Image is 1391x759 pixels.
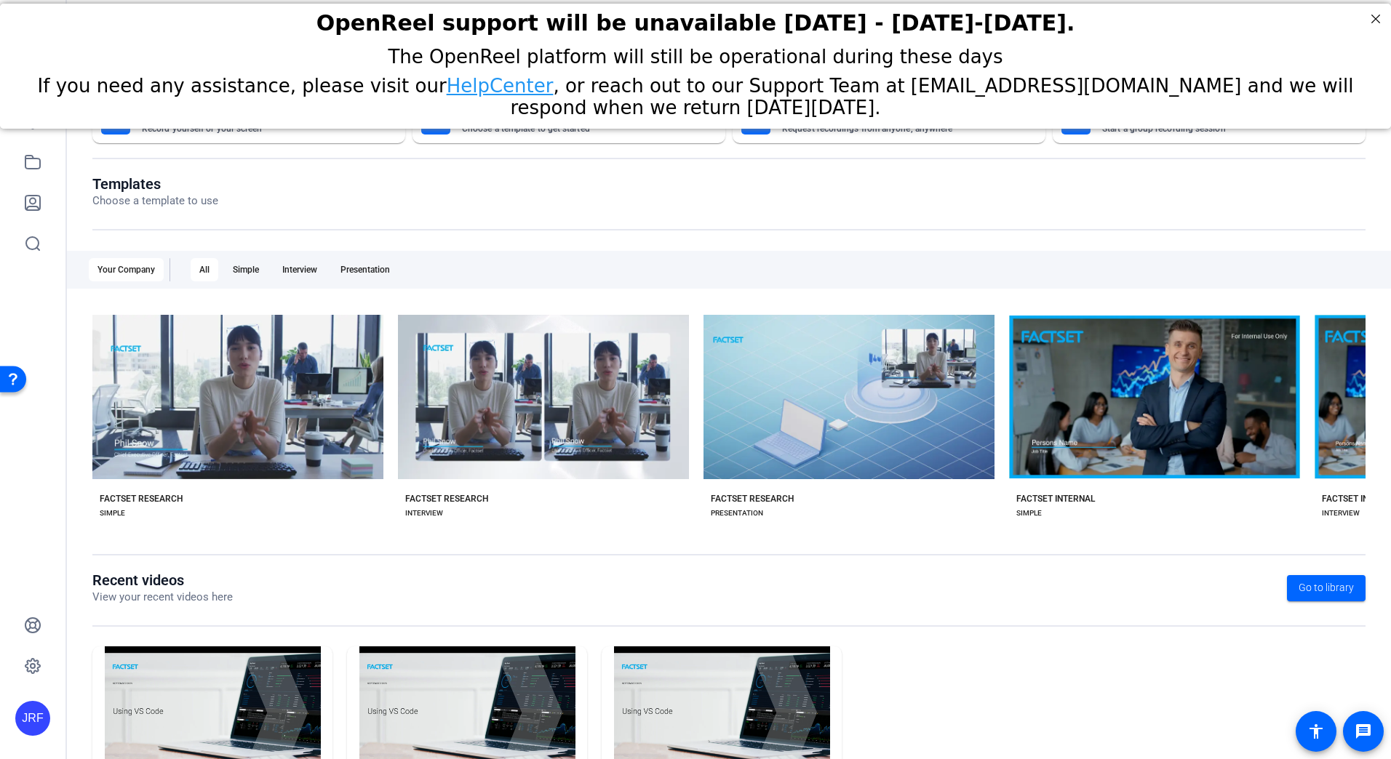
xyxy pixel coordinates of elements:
[1355,723,1372,740] mat-icon: message
[388,42,1003,64] span: The OpenReel platform will still be operational during these days
[89,258,164,281] div: Your Company
[405,493,489,505] div: FACTSET RESEARCH
[1366,6,1385,25] div: Close Step
[100,493,183,505] div: FACTSET RESEARCH
[462,124,693,133] mat-card-subtitle: Choose a template to get started
[1016,507,1042,519] div: SIMPLE
[711,493,794,505] div: FACTSET RESEARCH
[274,258,326,281] div: Interview
[447,71,554,93] a: HelpCenter
[92,571,233,589] h1: Recent videos
[1102,124,1334,133] mat-card-subtitle: Start a group recording session
[38,71,1354,115] span: If you need any assistance, please visit our , or reach out to our Support Team at [EMAIL_ADDRESS...
[92,193,218,209] p: Choose a template to use
[405,507,443,519] div: INTERVIEW
[1016,493,1095,505] div: FACTSET INTERNAL
[1299,580,1354,595] span: Go to library
[332,258,399,281] div: Presentation
[191,258,218,281] div: All
[711,507,763,519] div: PRESENTATION
[15,701,50,736] div: JRF
[224,258,268,281] div: Simple
[1307,723,1325,740] mat-icon: accessibility
[18,7,1373,32] h2: OpenReel support will be unavailable Thursday - Friday, October 16th-17th.
[92,589,233,606] p: View your recent videos here
[1322,507,1360,519] div: INTERVIEW
[142,124,373,133] mat-card-subtitle: Record yourself or your screen
[100,507,125,519] div: SIMPLE
[1287,575,1366,601] a: Go to library
[782,124,1013,133] mat-card-subtitle: Request recordings from anyone, anywhere
[92,175,218,193] h1: Templates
